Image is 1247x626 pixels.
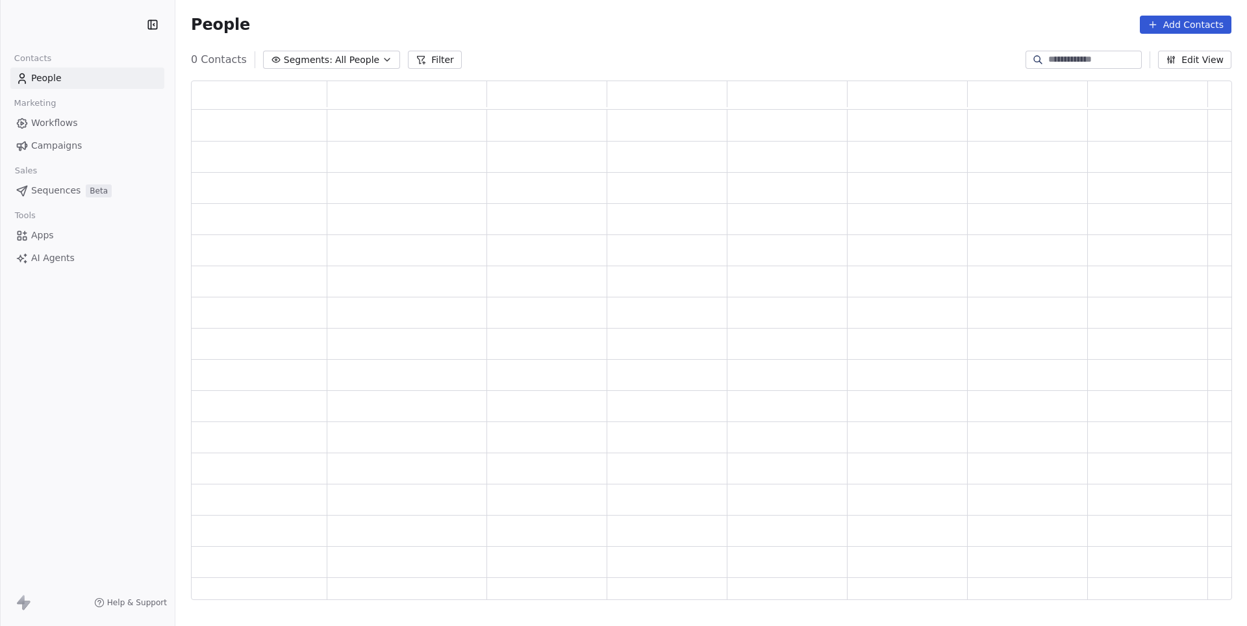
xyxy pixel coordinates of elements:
span: People [31,71,62,85]
button: Filter [408,51,462,69]
span: Help & Support [107,597,167,608]
a: Workflows [10,112,164,134]
span: All People [335,53,379,67]
span: Contacts [8,49,57,68]
span: Segments: [284,53,333,67]
span: Apps [31,229,54,242]
a: AI Agents [10,247,164,269]
span: Sales [9,161,43,181]
span: Marketing [8,94,62,113]
span: People [191,15,250,34]
button: Edit View [1158,51,1231,69]
span: AI Agents [31,251,75,265]
span: Workflows [31,116,78,130]
span: Beta [86,184,112,197]
a: Apps [10,225,164,246]
a: SequencesBeta [10,180,164,201]
span: Sequences [31,184,81,197]
a: Campaigns [10,135,164,156]
span: 0 Contacts [191,52,247,68]
button: Add Contacts [1140,16,1231,34]
span: Campaigns [31,139,82,153]
a: People [10,68,164,89]
a: Help & Support [94,597,167,608]
span: Tools [9,206,41,225]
